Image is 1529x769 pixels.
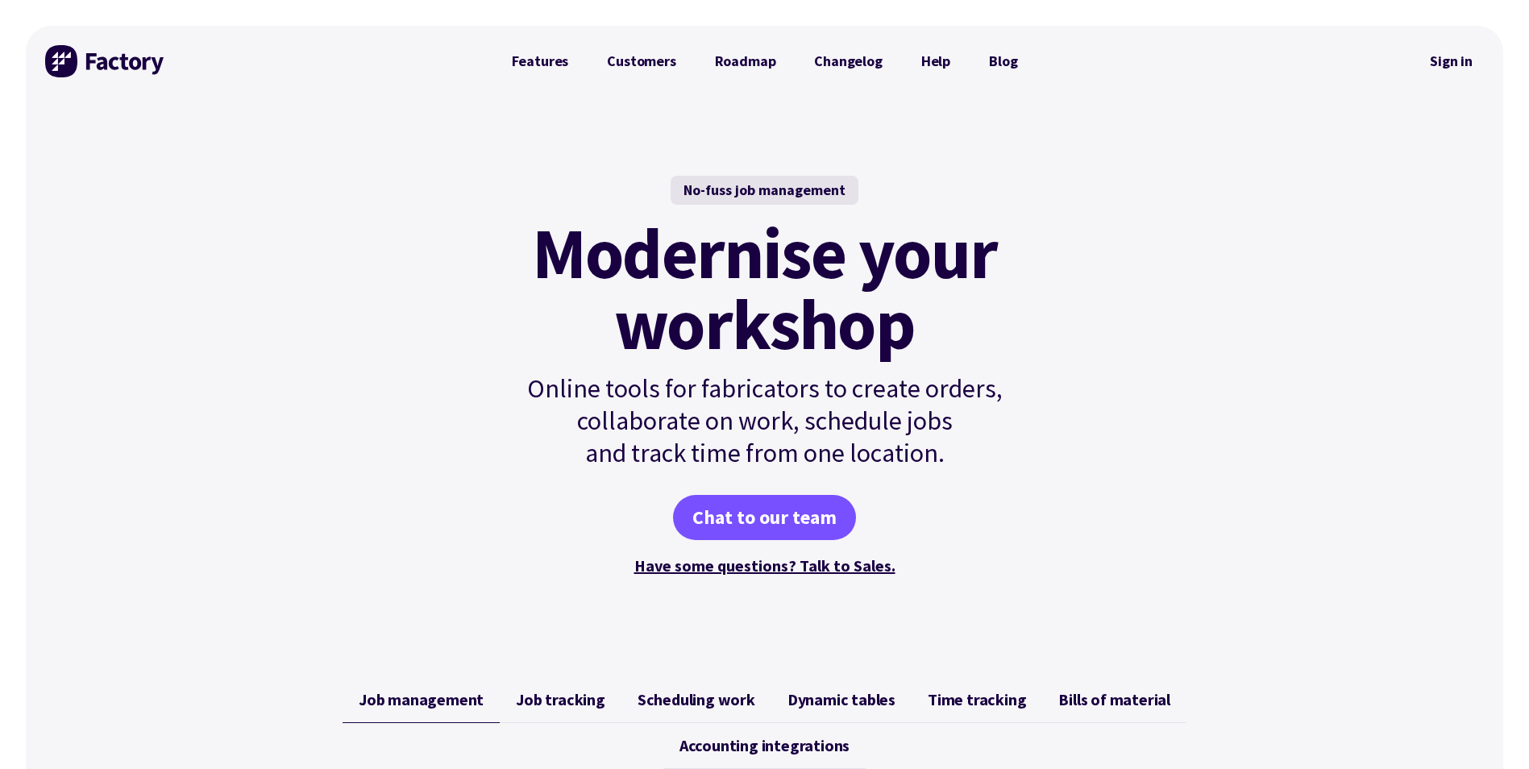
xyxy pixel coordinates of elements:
a: Features [492,45,588,77]
a: Customers [588,45,695,77]
span: Bills of material [1058,690,1170,709]
div: No-fuss job management [671,176,858,205]
span: Scheduling work [638,690,755,709]
iframe: Chat Widget [1448,692,1529,769]
p: Online tools for fabricators to create orders, collaborate on work, schedule jobs and track time ... [492,372,1037,469]
span: Job tracking [516,690,605,709]
a: Roadmap [696,45,796,77]
span: Job management [359,690,484,709]
span: Dynamic tables [787,690,895,709]
a: Blog [970,45,1037,77]
span: Accounting integrations [679,736,850,755]
a: Changelog [795,45,901,77]
mark: Modernise your workshop [532,218,997,360]
nav: Primary Navigation [492,45,1037,77]
a: Help [902,45,970,77]
a: Chat to our team [673,495,856,540]
a: Have some questions? Talk to Sales. [634,555,895,576]
nav: Secondary Navigation [1419,43,1484,80]
img: Factory [45,45,166,77]
a: Sign in [1419,43,1484,80]
span: Time tracking [928,690,1026,709]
